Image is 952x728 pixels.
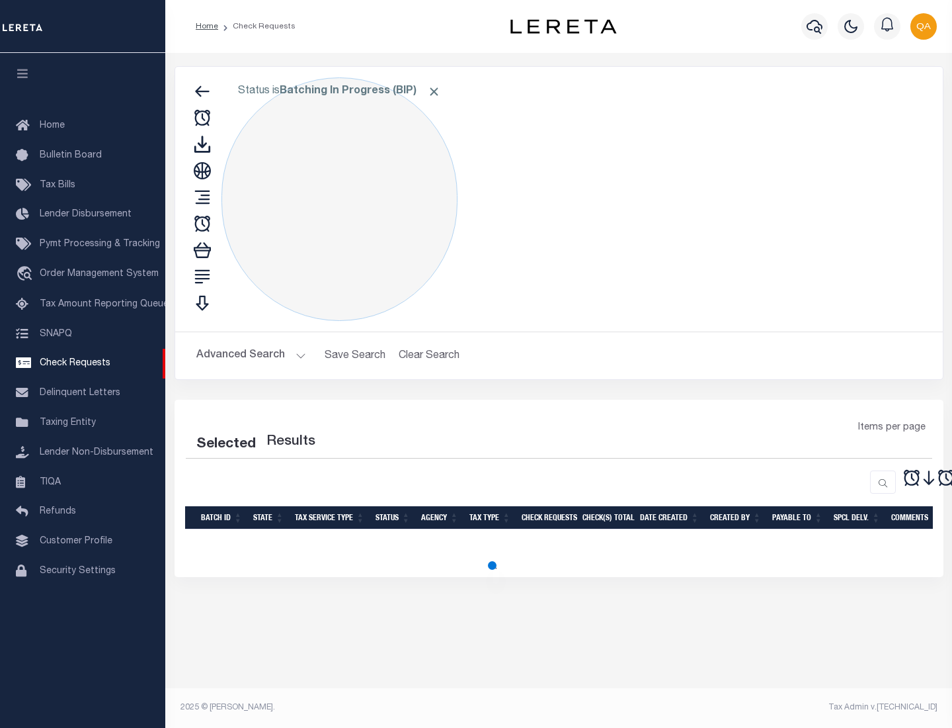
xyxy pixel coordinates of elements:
[248,506,290,529] th: State
[221,77,457,321] div: Click to Edit
[266,432,315,453] label: Results
[171,702,559,713] div: 2025 © [PERSON_NAME].
[635,506,705,529] th: Date Created
[290,506,370,529] th: Tax Service Type
[317,343,393,369] button: Save Search
[196,23,218,30] a: Home
[40,210,132,219] span: Lender Disbursement
[393,343,465,369] button: Clear Search
[16,266,37,283] i: travel_explore
[40,300,169,309] span: Tax Amount Reporting Queue
[910,13,937,40] img: svg+xml;base64,PHN2ZyB4bWxucz0iaHR0cDovL3d3dy53My5vcmcvMjAwMC9zdmciIHBvaW50ZXItZXZlbnRzPSJub25lIi...
[427,85,441,99] span: Click to Remove
[40,418,96,428] span: Taxing Entity
[510,19,616,34] img: logo-dark.svg
[40,567,116,576] span: Security Settings
[40,388,120,398] span: Delinquent Letters
[40,448,153,457] span: Lender Non-Disbursement
[196,343,306,369] button: Advanced Search
[828,506,886,529] th: Spcl Delv.
[767,506,828,529] th: Payable To
[40,181,75,190] span: Tax Bills
[370,506,416,529] th: Status
[577,506,635,529] th: Check(s) Total
[218,21,296,32] li: Check Requests
[40,121,65,130] span: Home
[40,507,76,516] span: Refunds
[40,329,72,338] span: SNAPQ
[516,506,577,529] th: Check Requests
[416,506,464,529] th: Agency
[196,434,256,455] div: Selected
[886,506,945,529] th: Comments
[196,506,248,529] th: Batch Id
[40,269,159,279] span: Order Management System
[40,240,160,249] span: Pymt Processing & Tracking
[858,421,926,435] span: Items per page
[569,702,937,713] div: Tax Admin v.[TECHNICAL_ID]
[40,359,110,368] span: Check Requests
[705,506,767,529] th: Created By
[40,151,102,160] span: Bulletin Board
[280,86,441,97] b: Batching In Progress (BIP)
[40,537,112,546] span: Customer Profile
[40,477,61,486] span: TIQA
[464,506,516,529] th: Tax Type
